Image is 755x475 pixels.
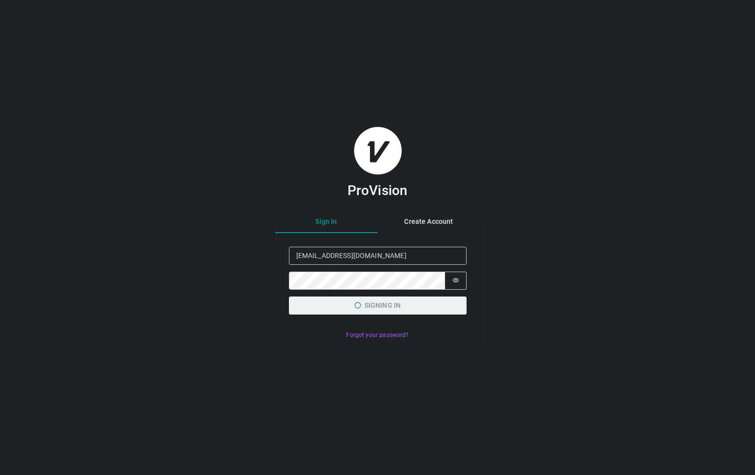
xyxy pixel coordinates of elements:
input: Email [289,247,467,265]
button: Signing in [289,297,467,315]
span: Signing in [354,300,401,311]
button: Create Account [378,212,480,233]
h3: ProVision [347,182,408,199]
button: Forgot your password? [341,328,414,342]
button: Show password [445,272,467,290]
button: Sign In [275,212,378,233]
